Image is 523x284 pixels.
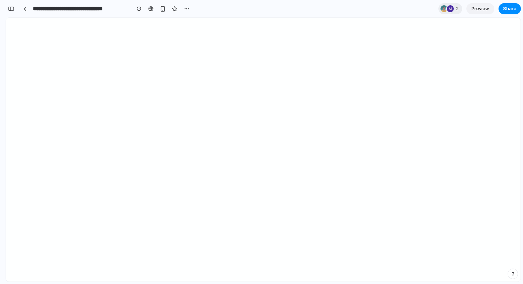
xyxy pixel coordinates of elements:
span: 2 [456,5,461,12]
span: Share [503,5,516,12]
a: Preview [466,3,494,14]
div: 2 [438,3,462,14]
button: Share [499,3,521,14]
span: Preview [472,5,489,12]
